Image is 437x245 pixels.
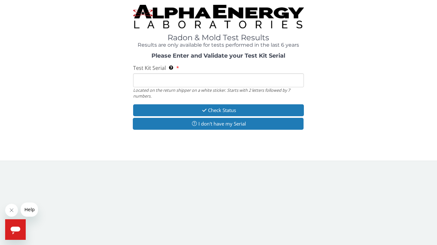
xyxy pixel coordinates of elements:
[133,64,166,71] span: Test Kit Serial
[133,5,304,28] img: TightCrop.jpg
[133,87,304,99] div: Located on the return shipper on a white sticker. Starts with 2 letters followed by 7 numbers.
[151,52,285,59] strong: Please Enter and Validate your Test Kit Serial
[133,104,304,116] button: Check Status
[5,219,26,240] iframe: Button to launch messaging window
[5,204,18,217] iframe: Close message
[133,42,304,48] h4: Results are only available for tests performed in the last 6 years
[133,118,304,130] button: I don't have my Serial
[133,33,304,42] h1: Radon & Mold Test Results
[21,203,38,217] iframe: Message from company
